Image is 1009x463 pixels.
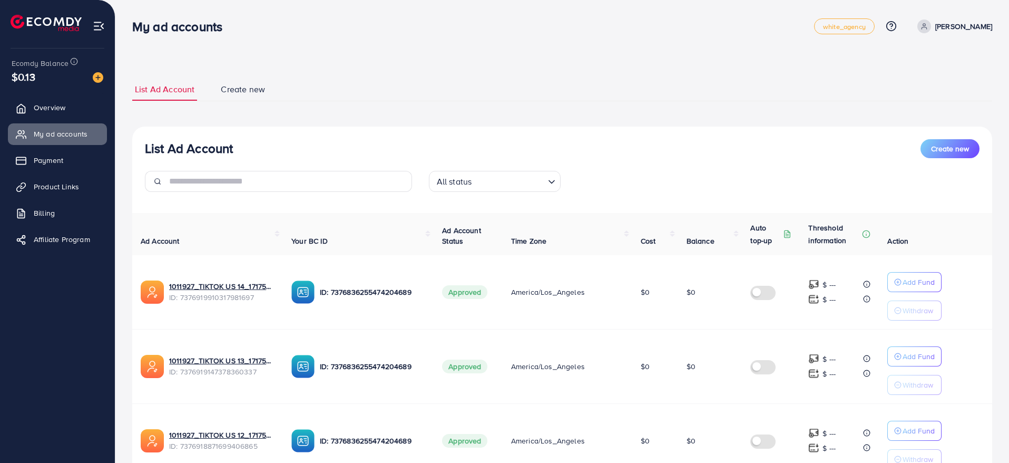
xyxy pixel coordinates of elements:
[34,181,79,192] span: Product Links
[887,301,942,321] button: Withdraw
[141,236,180,246] span: Ad Account
[641,287,650,297] span: $0
[687,436,695,446] span: $0
[34,155,63,166] span: Payment
[8,97,107,118] a: Overview
[687,361,695,372] span: $0
[822,278,836,291] p: $ ---
[442,225,481,246] span: Ad Account Status
[169,430,275,451] div: <span class='underline'>1011927_TIKTOK US 12_1717572803572</span></br>7376918871699406865
[750,221,781,247] p: Auto top-up
[887,272,942,292] button: Add Fund
[964,416,1001,455] iframe: Chat
[34,129,87,139] span: My ad accounts
[8,176,107,197] a: Product Links
[920,139,979,158] button: Create new
[687,287,695,297] span: $0
[442,285,487,299] span: Approved
[687,236,714,246] span: Balance
[511,361,585,372] span: America/Los_Angeles
[8,150,107,171] a: Payment
[320,286,425,298] p: ID: 7376836255474204689
[887,421,942,441] button: Add Fund
[429,171,561,192] div: Search for option
[808,221,860,247] p: Threshold information
[320,435,425,447] p: ID: 7376836255474204689
[913,20,992,33] a: [PERSON_NAME]
[822,353,836,365] p: $ ---
[903,350,935,363] p: Add Fund
[169,281,275,303] div: <span class='underline'>1011927_TIKTOK US 14_1717573027453</span></br>7376919910317981697
[887,236,908,246] span: Action
[641,236,656,246] span: Cost
[12,69,35,84] span: $0.13
[145,141,233,156] h3: List Ad Account
[808,428,819,439] img: top-up amount
[169,355,275,366] a: 1011927_TIKTOK US 13_1717572853057
[435,174,474,189] span: All status
[11,15,82,31] img: logo
[93,20,105,32] img: menu
[903,276,935,288] p: Add Fund
[8,202,107,224] a: Billing
[442,360,487,373] span: Approved
[935,20,992,33] p: [PERSON_NAME]
[822,293,836,306] p: $ ---
[291,355,315,378] img: ic-ba-acc.ded83a64.svg
[93,72,103,83] img: image
[169,366,275,377] span: ID: 7376919147378360337
[511,287,585,297] span: America/Los_Angeles
[822,368,836,380] p: $ ---
[814,18,875,34] a: white_agency
[822,442,836,455] p: $ ---
[823,23,866,30] span: white_agency
[887,375,942,395] button: Withdraw
[641,436,650,446] span: $0
[8,229,107,250] a: Affiliate Program
[34,234,90,245] span: Affiliate Program
[320,360,425,373] p: ID: 7376836255474204689
[511,236,546,246] span: Time Zone
[291,429,315,452] img: ic-ba-acc.ded83a64.svg
[169,441,275,451] span: ID: 7376918871699406865
[141,281,164,304] img: ic-ads-acc.e4c84228.svg
[34,102,65,113] span: Overview
[291,236,328,246] span: Your BC ID
[442,434,487,448] span: Approved
[822,427,836,440] p: $ ---
[808,368,819,379] img: top-up amount
[169,281,275,292] a: 1011927_TIKTOK US 14_1717573027453
[903,304,933,317] p: Withdraw
[808,442,819,454] img: top-up amount
[511,436,585,446] span: America/Los_Angeles
[641,361,650,372] span: $0
[141,429,164,452] img: ic-ads-acc.e4c84228.svg
[34,208,55,218] span: Billing
[808,279,819,290] img: top-up amount
[169,430,275,440] a: 1011927_TIKTOK US 12_1717572803572
[8,123,107,144] a: My ad accounts
[169,292,275,303] span: ID: 7376919910317981697
[903,379,933,391] p: Withdraw
[141,355,164,378] img: ic-ads-acc.e4c84228.svg
[291,281,315,304] img: ic-ba-acc.ded83a64.svg
[903,425,935,437] p: Add Fund
[887,346,942,366] button: Add Fund
[475,172,543,189] input: Search for option
[135,83,194,95] span: List Ad Account
[221,83,265,95] span: Create new
[808,294,819,305] img: top-up amount
[931,143,969,154] span: Create new
[132,19,231,34] h3: My ad accounts
[808,353,819,364] img: top-up amount
[169,355,275,377] div: <span class='underline'>1011927_TIKTOK US 13_1717572853057</span></br>7376919147378360337
[12,58,68,69] span: Ecomdy Balance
